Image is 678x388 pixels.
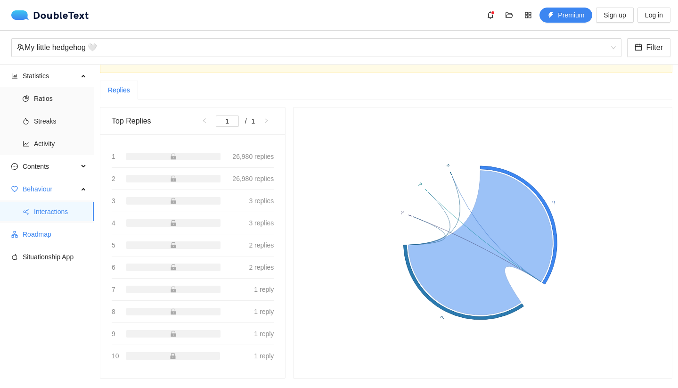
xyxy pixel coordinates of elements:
span: 1 [112,151,115,162]
button: folder-open [502,8,517,23]
span: My little hedgehog 🤍 [17,39,616,57]
div: DoubleText [11,10,89,20]
button: left [197,116,212,127]
span: appstore [521,11,535,19]
span: Statistics [23,66,78,85]
span: 1 reply [254,306,274,317]
span: share-alt [23,208,29,215]
span: Activity [34,134,87,153]
span: message [11,163,18,170]
span: lock [170,153,177,160]
span: 26,980 replies [232,151,274,162]
span: pie-chart [23,95,29,102]
span: apple [11,254,18,260]
span: thunderbolt [547,12,554,19]
span: left [202,118,207,124]
span: lock [170,286,177,293]
li: 1/1 [216,116,255,127]
span: Ratios [34,89,87,108]
span: Contents [23,157,78,176]
span: 1 reply [254,284,274,295]
img: logo [11,10,33,20]
span: lock [170,242,177,248]
span: line-chart [23,140,29,147]
span: 1 reply [254,329,274,339]
span: lock [170,220,177,226]
span: 10 [112,351,119,361]
button: calendarFilter [627,38,670,57]
span: team [17,43,25,51]
span: 26,980 replies [232,173,274,184]
span: 3 replies [249,218,274,228]
div: My little hedgehog 🤍 [17,39,607,57]
div: Top Replies [112,107,197,134]
span: folder-open [502,11,516,19]
span: 3 [112,196,115,206]
button: appstore [521,8,536,23]
span: 2 replies [249,262,274,272]
span: 8 [112,306,115,317]
button: Sign up [596,8,633,23]
span: heart [11,186,18,192]
span: 3 replies [249,196,274,206]
button: thunderboltPremium [539,8,592,23]
span: lock [170,198,177,204]
span: 1 reply [254,351,274,361]
span: 4 [112,218,115,228]
span: 2 [112,173,115,184]
span: lock [170,308,177,315]
span: Premium [558,10,584,20]
div: Replies [108,85,130,95]
span: Situationship App [23,248,87,266]
span: Interactions [34,202,87,221]
a: logoDoubleText [11,10,89,20]
span: Streaks [34,112,87,131]
span: fire [23,118,29,124]
button: bell [483,8,498,23]
span: / [245,117,247,125]
span: Roadmap [23,225,87,244]
span: 7 [112,284,115,295]
button: Log in [637,8,670,23]
span: bar-chart [11,73,18,79]
span: bell [483,11,498,19]
span: Filter [646,41,663,53]
li: Previous Page [197,116,212,127]
span: 6 [112,262,115,272]
button: right [259,116,274,127]
li: Next Page [259,116,274,127]
span: Behaviour [23,180,78,198]
span: 9 [112,329,115,339]
span: Sign up [604,10,626,20]
span: calendar [635,43,642,52]
span: lock [170,330,177,337]
span: apartment [11,231,18,238]
span: Log in [645,10,663,20]
span: lock [170,353,176,359]
span: lock [170,264,177,271]
span: lock [170,175,177,182]
span: right [263,118,269,124]
span: 2 replies [249,240,274,250]
span: 5 [112,240,115,250]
